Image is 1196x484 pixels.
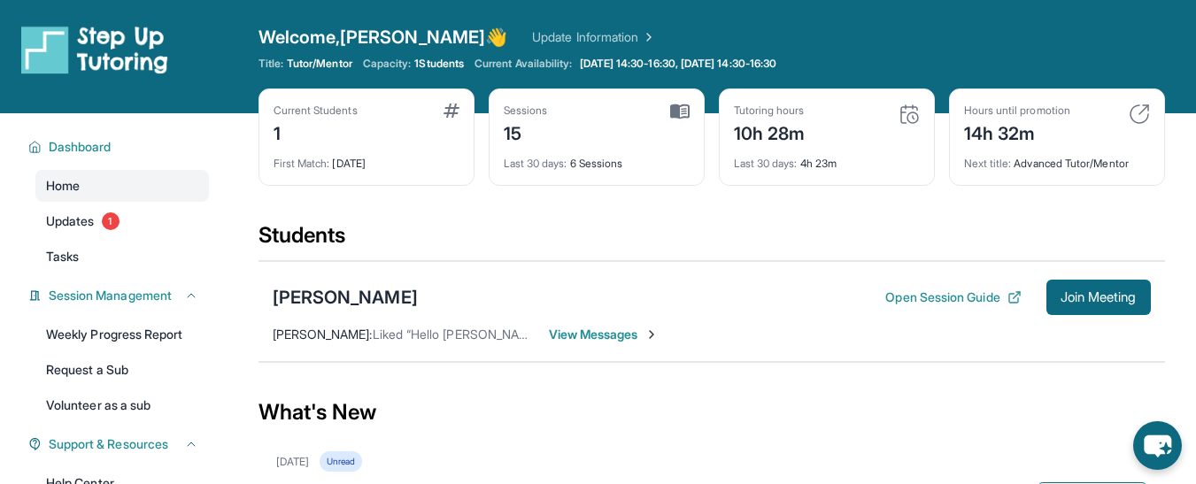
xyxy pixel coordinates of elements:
[274,157,330,170] span: First Match :
[35,354,209,386] a: Request a Sub
[444,104,459,118] img: card
[475,57,572,71] span: Current Availability:
[580,57,777,71] span: [DATE] 14:30-16:30, [DATE] 14:30-16:30
[638,28,656,46] img: Chevron Right
[287,57,352,71] span: Tutor/Mentor
[258,221,1165,260] div: Students
[504,157,567,170] span: Last 30 days :
[644,327,659,342] img: Chevron-Right
[964,157,1012,170] span: Next title :
[734,157,798,170] span: Last 30 days :
[964,118,1070,146] div: 14h 32m
[258,373,1165,451] div: What's New
[734,104,806,118] div: Tutoring hours
[49,435,168,453] span: Support & Resources
[46,248,79,265] span: Tasks
[320,451,362,472] div: Unread
[258,57,283,71] span: Title:
[276,455,309,469] div: [DATE]
[46,177,80,195] span: Home
[1061,292,1137,303] span: Join Meeting
[274,146,459,171] div: [DATE]
[274,104,358,118] div: Current Students
[274,118,358,146] div: 1
[49,287,172,304] span: Session Management
[504,118,548,146] div: 15
[258,25,508,50] span: Welcome, [PERSON_NAME] 👋
[1046,280,1151,315] button: Join Meeting
[42,435,198,453] button: Support & Resources
[373,327,1177,342] span: Liked “Hello [PERSON_NAME]. I'm just texting as a reminder that [PERSON_NAME]'s session is [DATE]...
[532,28,656,46] a: Update Information
[504,104,548,118] div: Sessions
[1133,421,1182,470] button: chat-button
[273,285,418,310] div: [PERSON_NAME]
[35,319,209,350] a: Weekly Progress Report
[899,104,920,125] img: card
[35,389,209,421] a: Volunteer as a sub
[273,327,373,342] span: [PERSON_NAME] :
[46,212,95,230] span: Updates
[414,57,464,71] span: 1 Students
[42,287,198,304] button: Session Management
[670,104,690,119] img: card
[21,25,168,74] img: logo
[964,146,1150,171] div: Advanced Tutor/Mentor
[964,104,1070,118] div: Hours until promotion
[576,57,781,71] a: [DATE] 14:30-16:30, [DATE] 14:30-16:30
[549,326,660,343] span: View Messages
[734,146,920,171] div: 4h 23m
[102,212,120,230] span: 1
[35,170,209,202] a: Home
[1129,104,1150,125] img: card
[885,288,1021,306] button: Open Session Guide
[504,146,690,171] div: 6 Sessions
[35,205,209,237] a: Updates1
[49,138,112,156] span: Dashboard
[363,57,412,71] span: Capacity:
[42,138,198,156] button: Dashboard
[35,241,209,273] a: Tasks
[734,118,806,146] div: 10h 28m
